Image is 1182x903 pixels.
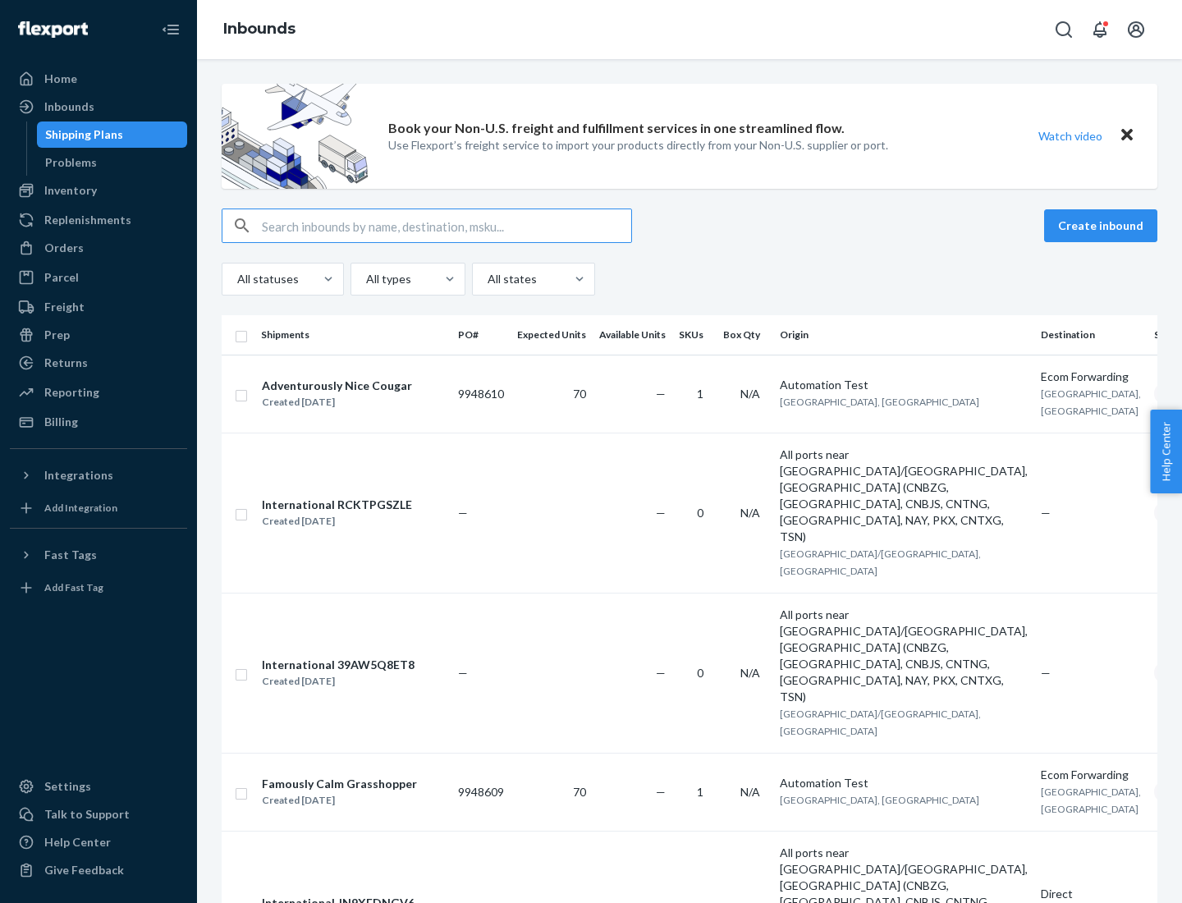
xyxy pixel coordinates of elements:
a: Reporting [10,379,187,406]
input: Search inbounds by name, destination, msku... [262,209,631,242]
p: Use Flexport’s freight service to import your products directly from your Non-U.S. supplier or port. [388,137,888,154]
div: Home [44,71,77,87]
div: Prep [44,327,70,343]
div: Automation Test [780,775,1028,791]
a: Inbounds [223,20,295,38]
span: N/A [740,387,760,401]
input: All states [486,271,488,287]
th: Available Units [593,315,672,355]
div: Inbounds [44,99,94,115]
span: [GEOGRAPHIC_DATA], [GEOGRAPHIC_DATA] [1041,387,1141,417]
td: 9948610 [451,355,511,433]
a: Add Fast Tag [10,575,187,601]
input: All types [364,271,366,287]
td: 9948609 [451,753,511,831]
span: 70 [573,785,586,799]
span: [GEOGRAPHIC_DATA], [GEOGRAPHIC_DATA] [780,794,979,806]
button: Close [1116,124,1138,148]
a: Billing [10,409,187,435]
button: Integrations [10,462,187,488]
a: Orders [10,235,187,261]
div: Famously Calm Grasshopper [262,776,417,792]
p: Book your Non-U.S. freight and fulfillment services in one streamlined flow. [388,119,845,138]
span: [GEOGRAPHIC_DATA], [GEOGRAPHIC_DATA] [1041,786,1141,815]
span: [GEOGRAPHIC_DATA], [GEOGRAPHIC_DATA] [780,396,979,408]
a: Talk to Support [10,801,187,827]
div: Billing [44,414,78,430]
ol: breadcrumbs [210,6,309,53]
div: International 39AW5Q8ET8 [262,657,415,673]
a: Home [10,66,187,92]
span: 70 [573,387,586,401]
a: Shipping Plans [37,121,188,148]
button: Open notifications [1083,13,1116,46]
span: — [656,785,666,799]
a: Freight [10,294,187,320]
span: — [1041,666,1051,680]
div: All ports near [GEOGRAPHIC_DATA]/[GEOGRAPHIC_DATA], [GEOGRAPHIC_DATA] (CNBZG, [GEOGRAPHIC_DATA], ... [780,447,1028,545]
a: Inbounds [10,94,187,120]
input: All statuses [236,271,237,287]
div: Help Center [44,834,111,850]
div: Created [DATE] [262,394,412,410]
th: Box Qty [717,315,773,355]
div: Parcel [44,269,79,286]
div: Direct [1041,886,1141,902]
div: International RCKTPGSZLE [262,497,412,513]
th: PO# [451,315,511,355]
div: Created [DATE] [262,673,415,690]
img: Flexport logo [18,21,88,38]
span: [GEOGRAPHIC_DATA]/[GEOGRAPHIC_DATA], [GEOGRAPHIC_DATA] [780,548,981,577]
div: Ecom Forwarding [1041,767,1141,783]
span: N/A [740,506,760,520]
div: Integrations [44,467,113,484]
div: Fast Tags [44,547,97,563]
span: — [656,666,666,680]
div: Give Feedback [44,862,124,878]
a: Inventory [10,177,187,204]
th: Shipments [254,315,451,355]
a: Help Center [10,829,187,855]
span: [GEOGRAPHIC_DATA]/[GEOGRAPHIC_DATA], [GEOGRAPHIC_DATA] [780,708,981,737]
span: 0 [697,506,703,520]
div: Inventory [44,182,97,199]
div: Add Fast Tag [44,580,103,594]
span: N/A [740,785,760,799]
button: Open Search Box [1047,13,1080,46]
button: Open account menu [1120,13,1152,46]
span: — [656,387,666,401]
div: Talk to Support [44,806,130,823]
a: Settings [10,773,187,800]
span: — [656,506,666,520]
button: Fast Tags [10,542,187,568]
div: Adventurously Nice Cougar [262,378,412,394]
a: Add Integration [10,495,187,521]
span: 1 [697,387,703,401]
th: Expected Units [511,315,593,355]
button: Watch video [1028,124,1113,148]
div: Ecom Forwarding [1041,369,1141,385]
button: Give Feedback [10,857,187,883]
th: Destination [1034,315,1148,355]
div: Replenishments [44,212,131,228]
div: Automation Test [780,377,1028,393]
div: Freight [44,299,85,315]
a: Returns [10,350,187,376]
div: Settings [44,778,91,795]
div: Returns [44,355,88,371]
span: N/A [740,666,760,680]
div: Shipping Plans [45,126,123,143]
th: SKUs [672,315,717,355]
div: Add Integration [44,501,117,515]
div: All ports near [GEOGRAPHIC_DATA]/[GEOGRAPHIC_DATA], [GEOGRAPHIC_DATA] (CNBZG, [GEOGRAPHIC_DATA], ... [780,607,1028,705]
div: Problems [45,154,97,171]
th: Origin [773,315,1034,355]
button: Help Center [1150,410,1182,493]
span: — [458,506,468,520]
div: Created [DATE] [262,792,417,809]
a: Prep [10,322,187,348]
div: Orders [44,240,84,256]
button: Create inbound [1044,209,1157,242]
span: 1 [697,785,703,799]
